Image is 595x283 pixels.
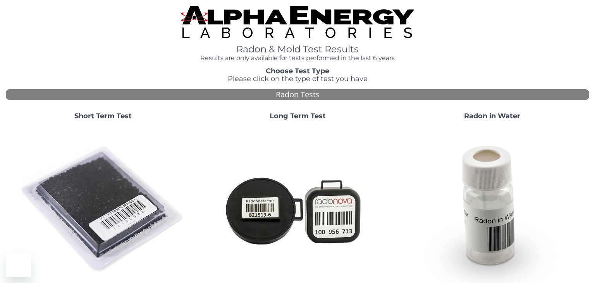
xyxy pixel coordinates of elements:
h4: Results are only available for tests performed in the last 6 years [181,55,414,62]
span: Please click on the type of test you have [228,74,368,83]
img: TightCrop.jpg [181,6,414,38]
strong: Short Term Test [74,112,132,120]
strong: Radon in Water [464,112,520,120]
strong: Choose Test Type [266,67,329,75]
iframe: Button to launch messaging window [6,252,31,277]
div: Radon Tests [6,89,589,100]
h1: Radon & Mold Test Results [181,44,414,54]
strong: Long Term Test [270,112,326,120]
